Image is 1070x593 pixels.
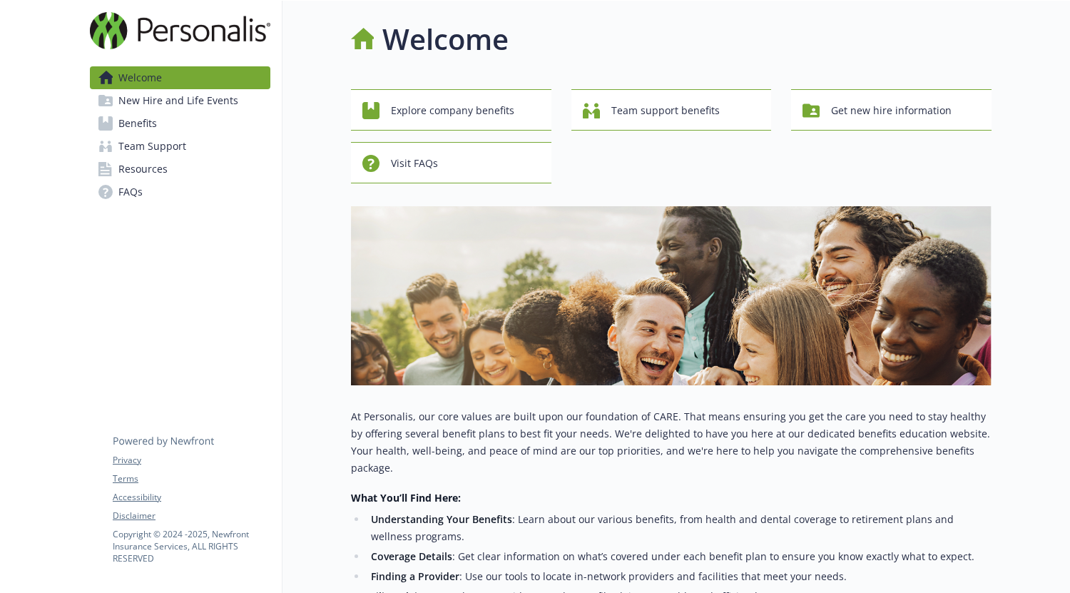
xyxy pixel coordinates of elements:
span: Resources [118,158,168,181]
span: FAQs [118,181,143,203]
button: Team support benefits [571,89,772,131]
button: Get new hire information [791,89,992,131]
a: Disclaimer [113,510,270,522]
a: Accessibility [113,491,270,504]
span: New Hire and Life Events [118,89,238,112]
a: Privacy [113,454,270,467]
li: : Learn about our various benefits, from health and dental coverage to retirement plans and welln... [367,511,992,545]
a: Benefits [90,112,270,135]
a: Welcome [90,66,270,89]
a: Team Support [90,135,270,158]
a: Terms [113,472,270,485]
span: Welcome [118,66,162,89]
strong: What You’ll Find Here: [351,491,461,505]
a: FAQs [90,181,270,203]
span: Explore company benefits [391,97,514,124]
strong: Finding a Provider [371,569,459,583]
li: : Get clear information on what’s covered under each benefit plan to ensure you know exactly what... [367,548,992,565]
button: Explore company benefits [351,89,551,131]
span: Get new hire information [831,97,952,124]
p: At Personalis, our core values are built upon our foundation of CARE. That means ensuring you get... [351,408,992,477]
span: Team Support [118,135,186,158]
strong: Coverage Details [371,549,452,563]
li: : Use our tools to locate in-network providers and facilities that meet your needs. [367,568,992,585]
p: Copyright © 2024 - 2025 , Newfront Insurance Services, ALL RIGHTS RESERVED [113,528,270,564]
span: Visit FAQs [391,150,438,177]
button: Visit FAQs [351,142,551,183]
a: Resources [90,158,270,181]
span: Team support benefits [611,97,720,124]
span: Benefits [118,112,157,135]
a: New Hire and Life Events [90,89,270,112]
h1: Welcome [382,18,509,61]
img: overview page banner [351,206,992,385]
strong: Understanding Your Benefits [371,512,512,526]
